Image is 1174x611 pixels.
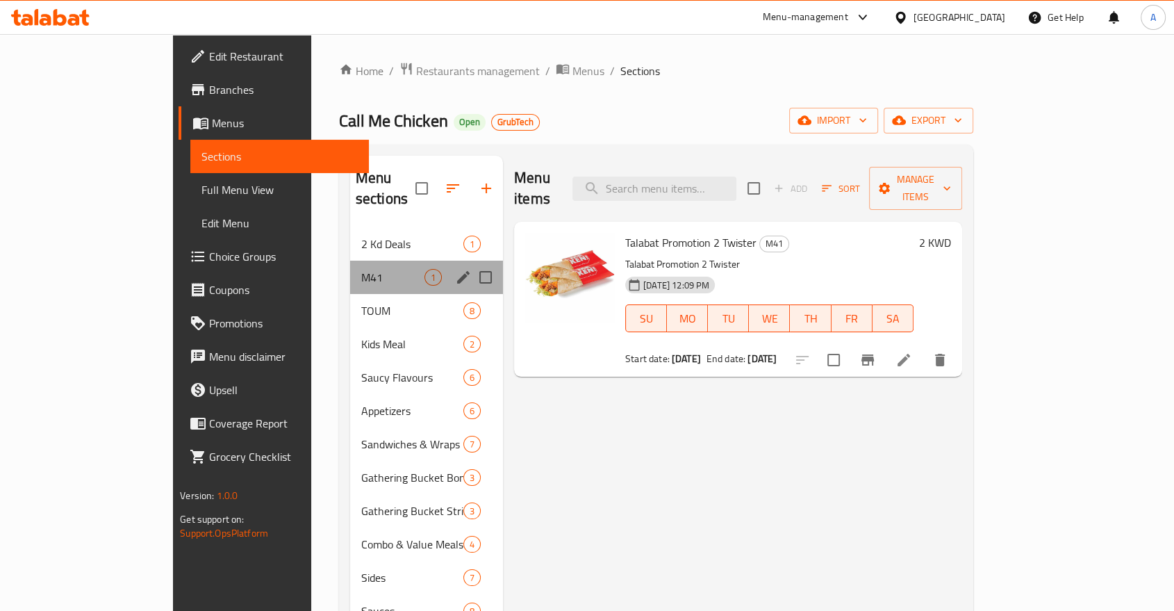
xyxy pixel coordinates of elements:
[610,63,615,79] li: /
[759,236,789,252] div: M41
[350,528,503,561] div: Combo & Value Meals4
[463,236,481,252] div: items
[463,369,481,386] div: items
[179,106,369,140] a: Menus
[179,273,369,307] a: Coupons
[464,438,480,451] span: 7
[463,302,481,319] div: items
[190,173,369,206] a: Full Menu View
[424,269,442,286] div: items
[454,116,486,128] span: Open
[361,302,463,319] span: TOUM
[209,282,358,298] span: Coupons
[407,174,436,203] span: Select all sections
[638,279,715,292] span: [DATE] 12:09 PM
[416,63,540,79] span: Restaurants management
[754,309,784,329] span: WE
[763,9,848,26] div: Menu-management
[454,114,486,131] div: Open
[339,105,448,136] span: Call Me Chicken
[201,215,358,231] span: Edit Menu
[179,307,369,340] a: Promotions
[572,177,736,201] input: search
[350,361,503,394] div: Saucy Flavours6
[463,402,481,419] div: items
[1150,10,1156,25] span: A
[209,448,358,465] span: Grocery Checklist
[209,415,358,432] span: Coverage Report
[625,256,913,273] p: Talabat Promotion 2 Twister
[464,405,480,418] span: 6
[361,369,463,386] div: Saucy Flavours
[350,227,503,261] div: 2 Kd Deals1
[190,206,369,240] a: Edit Menu
[339,62,973,80] nav: breadcrumb
[873,304,913,332] button: SA
[463,469,481,486] div: items
[361,269,424,286] span: M41
[463,336,481,352] div: items
[878,309,908,329] span: SA
[895,352,912,368] a: Edit menu item
[361,436,463,453] span: Sandwiches & Wraps
[463,569,481,586] div: items
[350,327,503,361] div: Kids Meal2
[631,309,661,329] span: SU
[209,48,358,65] span: Edit Restaurant
[747,350,777,368] b: [DATE]
[790,304,831,332] button: TH
[361,503,463,519] div: Gathering Bucket Strips
[463,503,481,519] div: items
[895,112,962,129] span: export
[209,382,358,398] span: Upsell
[923,343,957,377] button: delete
[217,487,238,505] span: 1.0.0
[350,494,503,528] div: Gathering Bucket Strips3
[436,172,470,205] span: Sort sections
[851,343,884,377] button: Branch-specific-item
[201,181,358,198] span: Full Menu View
[813,178,869,199] span: Sort items
[822,181,860,197] span: Sort
[625,232,757,253] span: Talabat Promotion 2 Twister
[356,168,415,209] h2: Menu sections
[789,108,878,133] button: import
[492,116,539,128] span: GrubTech
[179,73,369,106] a: Branches
[209,81,358,98] span: Branches
[525,233,614,322] img: Talabat Promotion 2 Twister
[706,350,745,368] span: End date:
[361,569,463,586] span: Sides
[672,350,701,368] b: [DATE]
[350,394,503,427] div: Appetizers6
[768,178,813,199] span: Add item
[209,348,358,365] span: Menu disclaimer
[212,115,358,131] span: Menus
[832,304,873,332] button: FR
[818,178,863,199] button: Sort
[672,309,702,329] span: MO
[556,62,604,80] a: Menus
[180,487,214,505] span: Version:
[837,309,867,329] span: FR
[399,62,540,80] a: Restaurants management
[795,309,825,329] span: TH
[869,167,962,210] button: Manage items
[464,304,480,318] span: 8
[760,236,788,252] span: M41
[463,436,481,453] div: items
[179,440,369,473] a: Grocery Checklist
[179,40,369,73] a: Edit Restaurant
[209,315,358,332] span: Promotions
[425,271,441,284] span: 1
[514,168,556,209] h2: Menu items
[361,336,463,352] span: Kids Meal
[884,108,973,133] button: export
[361,402,463,419] span: Appetizers
[919,233,951,252] h6: 2 KWD
[361,469,463,486] span: Gathering Bucket Bone In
